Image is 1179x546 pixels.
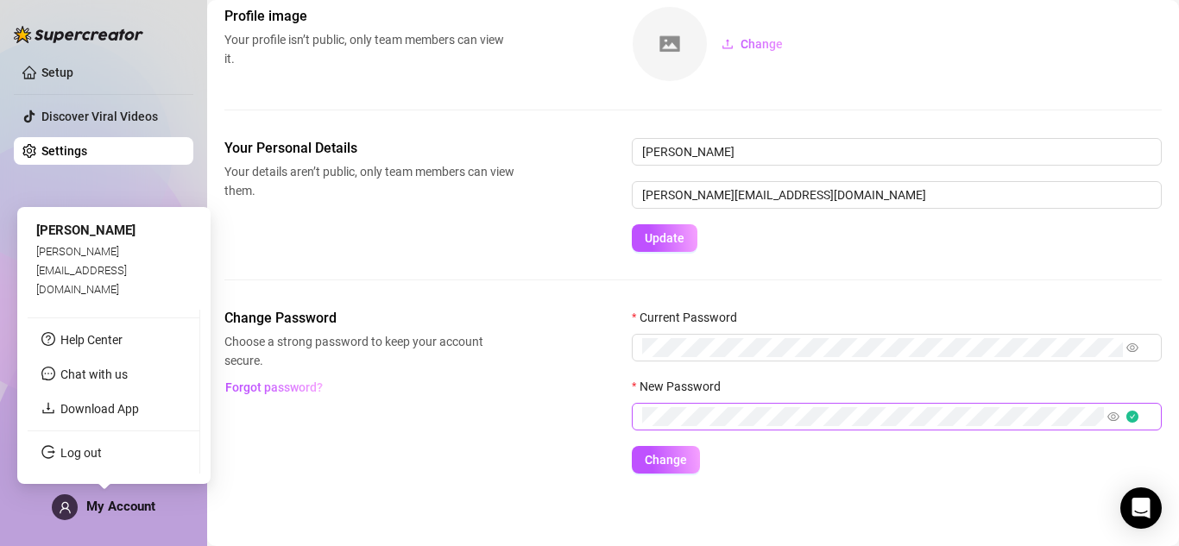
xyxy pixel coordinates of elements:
[36,245,127,297] span: [PERSON_NAME][EMAIL_ADDRESS][DOMAIN_NAME]
[224,30,514,68] span: Your profile isn’t public, only team members can view it.
[41,367,55,380] span: message
[41,144,87,158] a: Settings
[722,38,734,50] span: upload
[14,26,143,43] img: logo-BBDzfeDw.svg
[59,501,72,514] span: user
[632,138,1162,166] input: Enter name
[642,338,1123,357] input: Current Password
[642,407,1104,426] input: New Password
[632,308,748,327] label: Current Password
[741,37,783,51] span: Change
[633,7,707,81] img: square-placeholder.png
[645,453,687,467] span: Change
[41,110,158,123] a: Discover Viral Videos
[41,66,73,79] a: Setup
[60,333,123,347] a: Help Center
[632,181,1162,209] input: Enter new email
[645,231,684,245] span: Update
[28,439,199,467] li: Log out
[632,377,732,396] label: New Password
[224,332,514,370] span: Choose a strong password to keep your account secure.
[60,446,102,460] a: Log out
[224,6,514,27] span: Profile image
[632,224,697,252] button: Update
[224,308,514,329] span: Change Password
[1107,411,1119,423] span: eye
[632,446,700,474] button: Change
[1126,342,1138,354] span: eye
[1120,487,1162,529] div: Open Intercom Messenger
[36,223,136,238] span: [PERSON_NAME]
[60,402,139,416] a: Download App
[225,380,323,394] span: Forgot password?
[224,373,323,401] button: Forgot password?
[224,162,514,200] span: Your details aren’t public, only team members can view them.
[60,367,128,381] span: Chat with us
[86,499,155,514] span: My Account
[224,138,514,159] span: Your Personal Details
[708,30,797,58] button: Change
